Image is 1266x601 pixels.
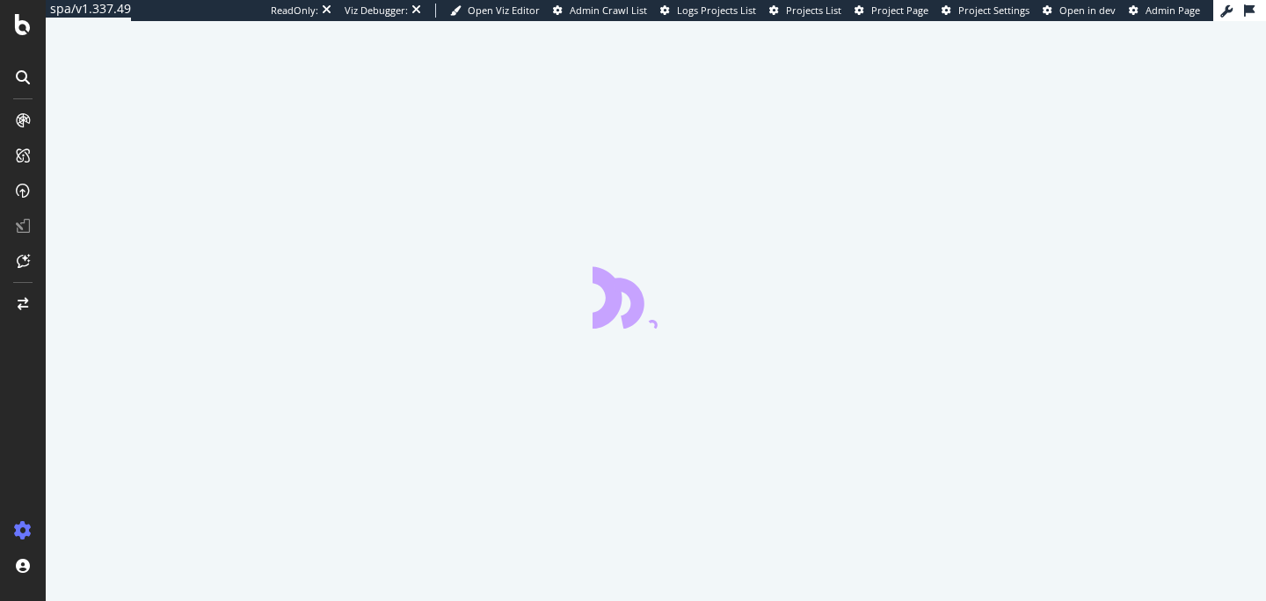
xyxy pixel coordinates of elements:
a: Project Page [855,4,928,18]
span: Project Page [871,4,928,17]
span: Open Viz Editor [468,4,540,17]
span: Admin Crawl List [570,4,647,17]
div: ReadOnly: [271,4,318,18]
div: animation [593,265,719,329]
a: Admin Page [1129,4,1200,18]
span: Admin Page [1146,4,1200,17]
a: Project Settings [942,4,1030,18]
a: Admin Crawl List [553,4,647,18]
div: Viz Debugger: [345,4,408,18]
span: Project Settings [958,4,1030,17]
a: Open in dev [1043,4,1116,18]
a: Open Viz Editor [450,4,540,18]
a: Logs Projects List [660,4,756,18]
span: Logs Projects List [677,4,756,17]
a: Projects List [769,4,841,18]
span: Projects List [786,4,841,17]
span: Open in dev [1059,4,1116,17]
